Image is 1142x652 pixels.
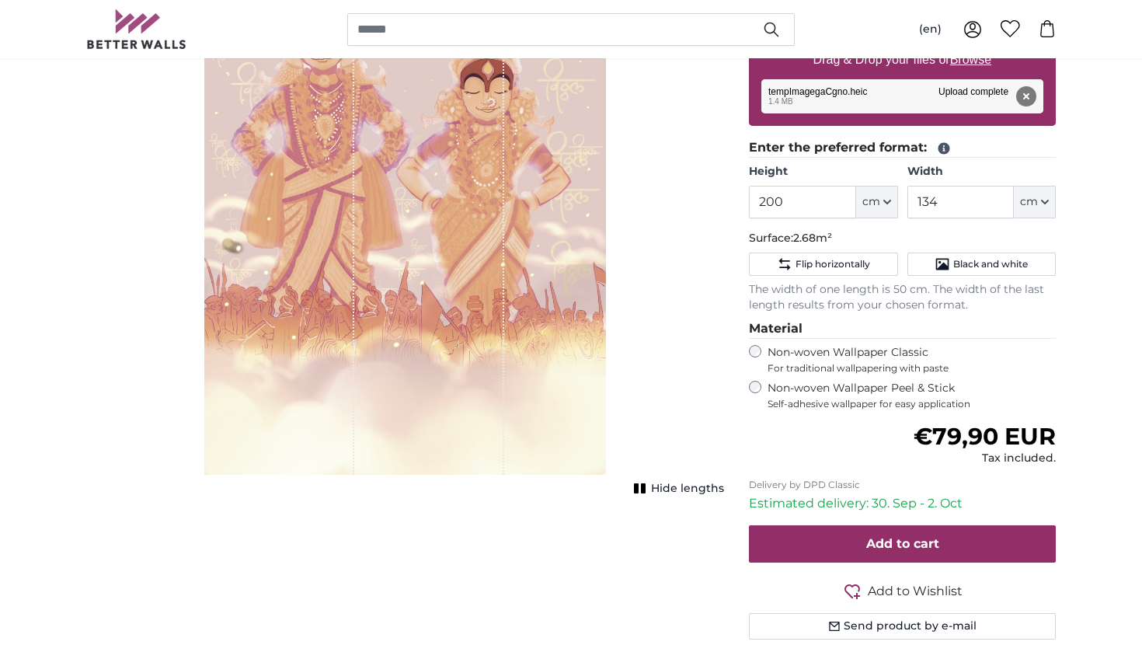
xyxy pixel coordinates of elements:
[793,231,832,245] span: 2.68m²
[651,481,724,497] span: Hide lengths
[914,422,1056,451] span: €79,90 EUR
[749,282,1056,313] p: The width of one length is 50 cm. The width of the last length results from your chosen format.
[1020,194,1038,210] span: cm
[950,53,991,66] u: Browse
[749,138,1056,158] legend: Enter the preferred format:
[749,479,1056,491] p: Delivery by DPD Classic
[907,164,1056,180] label: Width
[749,525,1056,563] button: Add to cart
[862,194,880,210] span: cm
[868,582,963,601] span: Add to Wishlist
[953,258,1028,270] span: Black and white
[629,478,724,500] button: Hide lengths
[768,345,1056,375] label: Non-woven Wallpaper Classic
[907,253,1056,276] button: Black and white
[866,536,939,551] span: Add to cart
[86,9,187,49] img: Betterwalls
[907,16,954,44] button: (en)
[749,319,1056,339] legend: Material
[796,258,870,270] span: Flip horizontally
[749,581,1056,601] button: Add to Wishlist
[856,186,898,218] button: cm
[749,231,1056,246] p: Surface:
[749,494,1056,513] p: Estimated delivery: 30. Sep - 2. Oct
[749,253,897,276] button: Flip horizontally
[1014,186,1056,218] button: cm
[807,44,998,75] label: Drag & Drop your files or
[749,164,897,180] label: Height
[914,451,1056,466] div: Tax included.
[768,398,1056,410] span: Self-adhesive wallpaper for easy application
[768,381,1056,410] label: Non-woven Wallpaper Peel & Stick
[768,362,1056,375] span: For traditional wallpapering with paste
[749,613,1056,640] button: Send product by e-mail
